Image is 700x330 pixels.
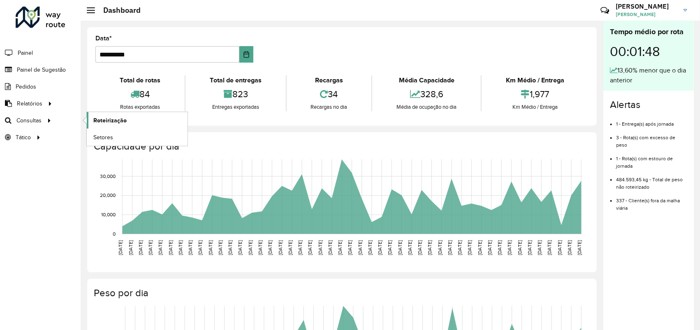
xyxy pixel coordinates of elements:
[427,240,433,255] text: [DATE]
[95,6,141,15] h2: Dashboard
[188,85,284,103] div: 823
[318,240,323,255] text: [DATE]
[118,240,123,255] text: [DATE]
[477,240,482,255] text: [DATE]
[374,103,479,111] div: Média de ocupação no dia
[97,85,183,103] div: 84
[218,240,223,255] text: [DATE]
[547,240,552,255] text: [DATE]
[374,85,479,103] div: 328,6
[497,240,502,255] text: [DATE]
[248,240,253,255] text: [DATE]
[616,170,687,191] li: 484.593,45 kg - Total de peso não roteirizado
[16,116,42,125] span: Consultas
[557,240,562,255] text: [DATE]
[267,240,273,255] text: [DATE]
[188,103,284,111] div: Entregas exportadas
[94,140,589,152] h4: Capacidade por dia
[95,33,112,43] label: Data
[457,240,462,255] text: [DATE]
[238,240,243,255] text: [DATE]
[417,240,422,255] text: [DATE]
[100,193,116,198] text: 20,000
[616,114,687,128] li: 1 - Entrega(s) após jornada
[616,149,687,170] li: 1 - Rota(s) com estouro de jornada
[188,240,193,255] text: [DATE]
[610,99,687,111] h4: Alertas
[17,99,42,108] span: Relatórios
[397,240,403,255] text: [DATE]
[97,103,183,111] div: Rotas exportadas
[616,11,677,18] span: [PERSON_NAME]
[94,287,589,299] h4: Peso por dia
[567,240,572,255] text: [DATE]
[484,75,586,85] div: Km Médio / Entrega
[158,240,163,255] text: [DATE]
[357,240,363,255] text: [DATE]
[610,37,687,66] div: 00:01:48
[87,112,188,129] a: Roteirização
[198,240,203,255] text: [DATE]
[17,66,66,74] span: Painel de Sugestão
[537,240,542,255] text: [DATE]
[377,240,382,255] text: [DATE]
[289,75,370,85] div: Recargas
[289,103,370,111] div: Recargas no dia
[517,240,522,255] text: [DATE]
[610,26,687,37] div: Tempo médio por rota
[527,240,532,255] text: [DATE]
[487,240,492,255] text: [DATE]
[178,240,183,255] text: [DATE]
[239,46,253,63] button: Choose Date
[100,173,116,179] text: 30,000
[387,240,393,255] text: [DATE]
[337,240,343,255] text: [DATE]
[307,240,313,255] text: [DATE]
[616,128,687,149] li: 3 - Rota(s) com excesso de peso
[447,240,452,255] text: [DATE]
[348,240,353,255] text: [DATE]
[93,116,127,125] span: Roteirização
[467,240,473,255] text: [DATE]
[367,240,373,255] text: [DATE]
[101,212,116,217] text: 10,000
[113,231,116,236] text: 0
[484,85,586,103] div: 1,977
[257,240,263,255] text: [DATE]
[97,75,183,85] div: Total de rotas
[16,133,31,142] span: Tático
[484,103,586,111] div: Km Médio / Entrega
[208,240,213,255] text: [DATE]
[16,82,36,91] span: Pedidos
[507,240,512,255] text: [DATE]
[289,85,370,103] div: 34
[287,240,293,255] text: [DATE]
[596,2,614,19] a: Contato Rápido
[374,75,479,85] div: Média Capacidade
[327,240,333,255] text: [DATE]
[616,2,677,10] h3: [PERSON_NAME]
[87,129,188,145] a: Setores
[138,240,143,255] text: [DATE]
[148,240,153,255] text: [DATE]
[437,240,443,255] text: [DATE]
[128,240,133,255] text: [DATE]
[93,133,113,142] span: Setores
[577,240,582,255] text: [DATE]
[168,240,173,255] text: [DATE]
[297,240,303,255] text: [DATE]
[227,240,233,255] text: [DATE]
[18,49,33,57] span: Painel
[188,75,284,85] div: Total de entregas
[616,191,687,212] li: 337 - Cliente(s) fora da malha viária
[278,240,283,255] text: [DATE]
[407,240,413,255] text: [DATE]
[610,66,687,85] div: 13,60% menor que o dia anterior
